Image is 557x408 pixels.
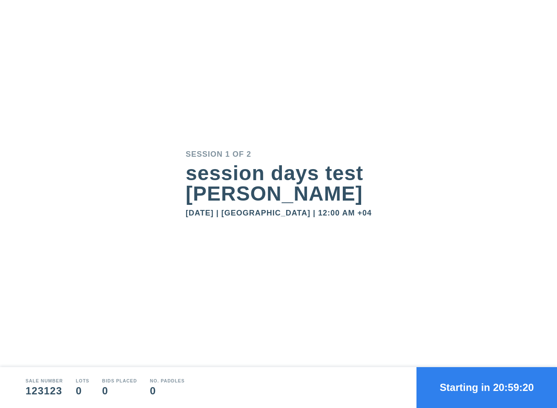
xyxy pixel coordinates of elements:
[102,386,137,396] div: 0
[76,379,89,384] div: Lots
[186,163,531,204] div: session days test [PERSON_NAME]
[186,209,531,217] div: [DATE] | [GEOGRAPHIC_DATA] | 12:00 AM +04
[26,379,63,384] div: Sale number
[76,386,89,396] div: 0
[416,367,557,408] button: Starting in 20:59:20
[186,150,531,158] div: Session 1 of 2
[150,379,185,384] div: No. Paddles
[150,386,185,396] div: 0
[102,379,137,384] div: Bids Placed
[26,386,63,396] div: 123123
